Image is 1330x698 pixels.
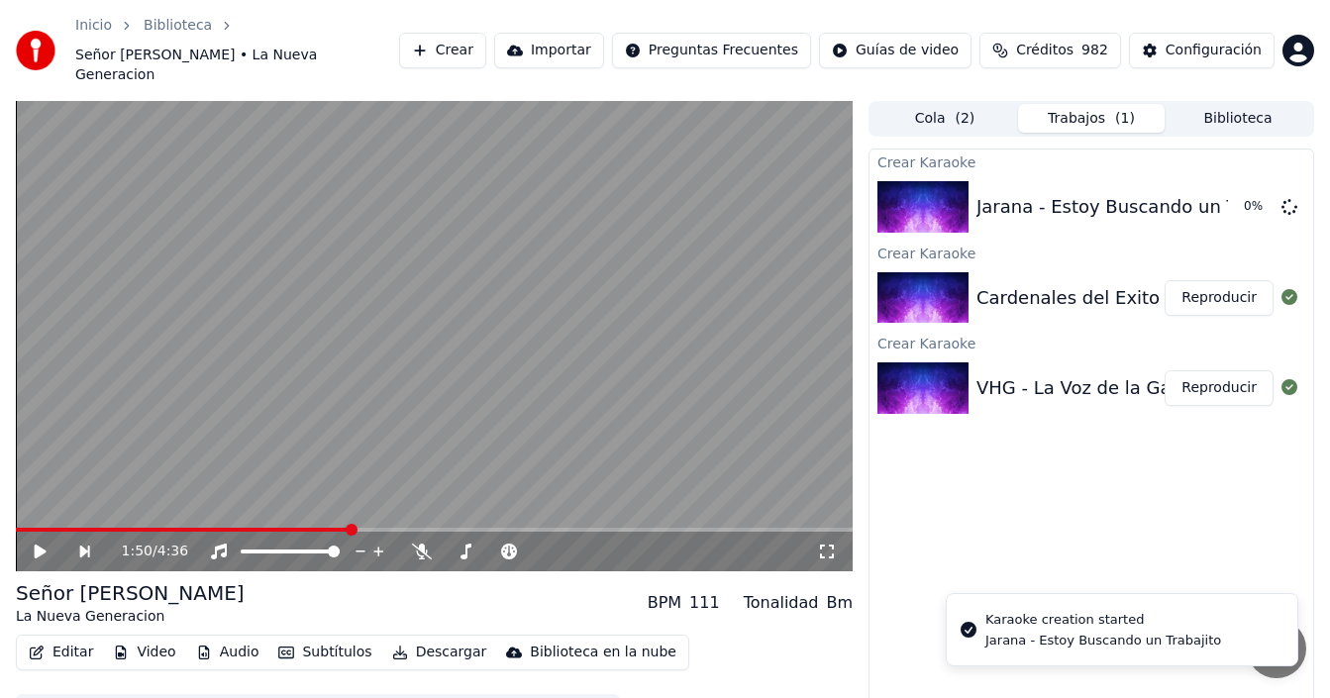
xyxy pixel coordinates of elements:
div: Tonalidad [744,591,819,615]
span: 1:50 [122,542,153,561]
div: BPM [648,591,681,615]
div: La Nueva Generacion [16,607,245,627]
div: VHG - La Voz de la Gaita [976,374,1194,402]
div: Crear Karaoke [870,241,1313,264]
span: 4:36 [157,542,188,561]
span: 982 [1081,41,1108,60]
div: 111 [689,591,720,615]
button: Biblioteca [1165,104,1311,133]
div: 0 % [1244,199,1274,215]
button: Créditos982 [979,33,1121,68]
div: / [122,542,169,561]
div: Bm [826,591,853,615]
button: Trabajos [1018,104,1165,133]
button: Importar [494,33,604,68]
button: Preguntas Frecuentes [612,33,811,68]
button: Reproducir [1165,280,1274,316]
div: Crear Karaoke [870,331,1313,354]
div: Biblioteca en la nube [530,643,676,662]
button: Reproducir [1165,370,1274,406]
button: Descargar [384,639,495,666]
button: Crear [399,33,486,68]
div: Jarana - Estoy Buscando un Trabajito [985,632,1221,649]
div: Karaoke creation started [985,610,1221,630]
button: Video [105,639,183,666]
a: Biblioteca [144,16,212,36]
nav: breadcrumb [75,16,399,85]
span: Créditos [1016,41,1074,60]
span: ( 1 ) [1115,109,1135,129]
button: Cola [871,104,1018,133]
button: Subtítulos [270,639,379,666]
span: ( 2 ) [955,109,974,129]
div: Crear Karaoke [870,150,1313,173]
button: Configuración [1129,33,1275,68]
img: youka [16,31,55,70]
button: Editar [21,639,101,666]
button: Audio [188,639,267,666]
button: Guías de video [819,33,972,68]
div: Señor [PERSON_NAME] [16,579,245,607]
a: Inicio [75,16,112,36]
div: Jarana - Estoy Buscando un Trabajito [976,193,1303,221]
div: Configuración [1166,41,1262,60]
span: Señor [PERSON_NAME] • La Nueva Generacion [75,46,399,85]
